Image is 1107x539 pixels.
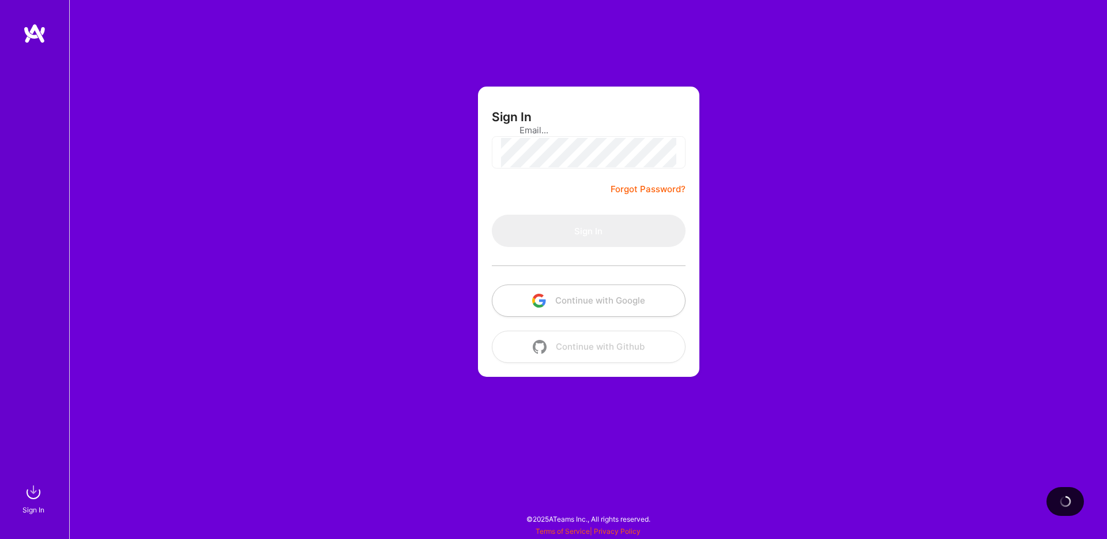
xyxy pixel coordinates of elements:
[536,527,641,536] span: |
[492,110,532,124] h3: Sign In
[22,481,45,504] img: sign in
[69,504,1107,533] div: © 2025 ATeams Inc., All rights reserved.
[594,527,641,536] a: Privacy Policy
[1058,494,1072,508] img: loading
[611,182,686,196] a: Forgot Password?
[492,215,686,247] button: Sign In
[22,504,44,516] div: Sign In
[533,340,547,354] img: icon
[492,331,686,363] button: Continue with Github
[492,285,686,317] button: Continue with Google
[24,481,45,516] a: sign inSign In
[23,23,46,44] img: logo
[532,294,546,308] img: icon
[519,115,658,145] input: Email...
[536,527,590,536] a: Terms of Service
